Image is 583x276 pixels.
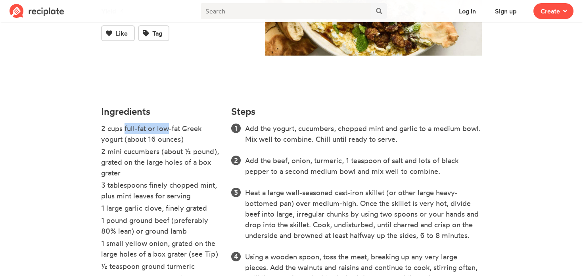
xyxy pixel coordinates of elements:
button: Sign up [488,3,524,19]
li: 1 small yellow onion, grated on the large holes of a box grater (see Tip) [101,238,222,261]
span: Like [115,29,128,38]
li: Add the beef, onion, turmeric, 1 teaspoon of salt and lots of black pepper to a second medium bow... [245,155,482,177]
li: 1 large garlic clove, finely grated [101,203,222,215]
button: Like [101,25,135,41]
li: 2 cups full-fat or low-fat Greek yogurt (about 16 ounces) [101,123,222,146]
button: Tag [138,25,169,41]
li: 2 mini cucumbers (about ½ pound), grated on the large holes of a box grater [101,146,222,180]
li: ½ teaspoon ground turmeric [101,261,222,273]
button: Create [533,3,573,19]
li: Add the yogurt, cucumbers, chopped mint and garlic to a medium bowl. Mix well to combine. Chill u... [245,123,482,145]
input: Search [201,3,371,19]
li: Heat a large well-seasoned cast-iron skillet (or other large heavy-bottomed pan) over medium-high... [245,187,482,241]
span: Create [541,6,560,16]
button: Log in [452,3,483,19]
h4: Steps [231,106,255,117]
img: Reciplate [10,4,64,18]
span: Tag [152,29,162,38]
li: 1 pound ground beef (preferably 80% lean) or ground lamb [101,215,222,238]
h4: Ingredients [101,106,222,117]
li: 3 tablespoons finely chopped mint, plus mint leaves for serving [101,180,222,203]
